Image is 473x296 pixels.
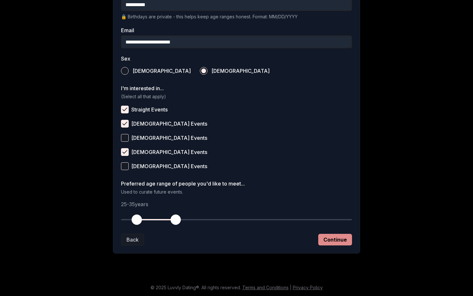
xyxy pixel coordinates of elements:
span: [DEMOGRAPHIC_DATA] Events [131,164,207,169]
p: 🔒 Birthdays are private - this helps keep age ranges honest. Format: MM/DD/YYYY [121,14,352,20]
span: [DEMOGRAPHIC_DATA] Events [131,135,207,140]
span: [DEMOGRAPHIC_DATA] Events [131,121,207,126]
label: Email [121,28,352,33]
span: | [290,285,292,290]
button: [DEMOGRAPHIC_DATA] [121,67,129,75]
p: Used to curate future events. [121,189,352,195]
label: Sex [121,56,352,61]
button: [DEMOGRAPHIC_DATA] [200,67,208,75]
label: I'm interested in... [121,86,352,91]
button: [DEMOGRAPHIC_DATA] Events [121,162,129,170]
button: [DEMOGRAPHIC_DATA] Events [121,148,129,156]
a: Privacy Policy [293,285,323,290]
label: Preferred age range of people you'd like to meet... [121,181,352,186]
button: Continue [318,234,352,245]
a: Terms and Conditions [242,285,289,290]
button: Back [121,234,144,245]
p: (Select all that apply) [121,93,352,100]
span: [DEMOGRAPHIC_DATA] [211,68,270,73]
span: [DEMOGRAPHIC_DATA] [133,68,191,73]
span: [DEMOGRAPHIC_DATA] Events [131,149,207,155]
button: [DEMOGRAPHIC_DATA] Events [121,120,129,128]
p: 25 - 35 years [121,200,352,208]
button: [DEMOGRAPHIC_DATA] Events [121,134,129,142]
span: Straight Events [131,107,168,112]
button: Straight Events [121,106,129,113]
